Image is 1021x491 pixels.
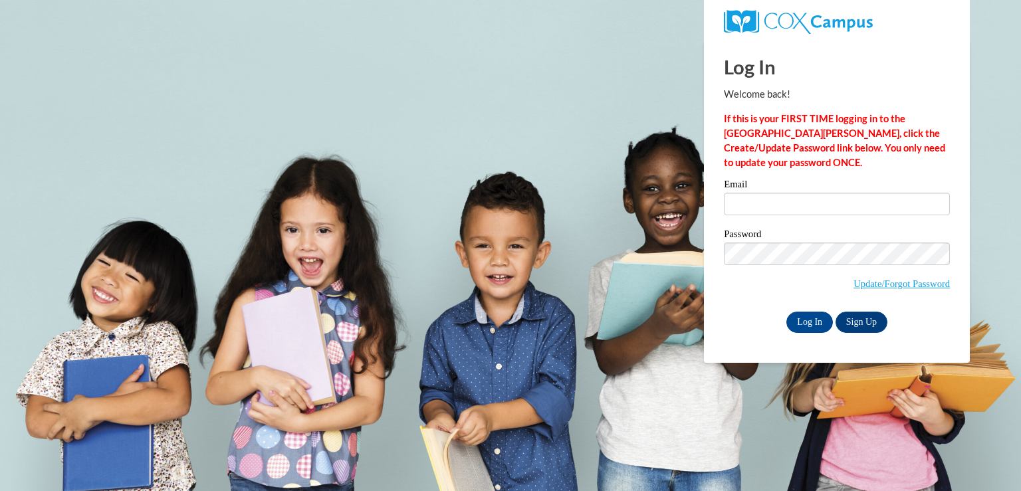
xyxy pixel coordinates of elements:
label: Email [724,179,950,193]
label: Password [724,229,950,243]
input: Log In [786,312,833,333]
h1: Log In [724,53,950,80]
img: COX Campus [724,10,873,34]
strong: If this is your FIRST TIME logging in to the [GEOGRAPHIC_DATA][PERSON_NAME], click the Create/Upd... [724,113,945,168]
a: Sign Up [836,312,887,333]
a: COX Campus [724,10,950,34]
p: Welcome back! [724,87,950,102]
a: Update/Forgot Password [853,278,950,289]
